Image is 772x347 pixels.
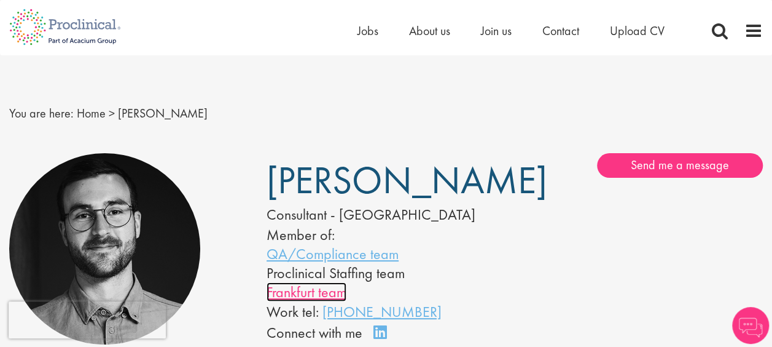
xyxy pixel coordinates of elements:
[481,23,512,39] a: Join us
[267,263,478,282] li: Proclinical Staffing team
[109,105,115,121] span: >
[267,282,346,301] a: Frankfurt team
[267,302,319,321] span: Work tel:
[267,204,478,225] div: Consultant - [GEOGRAPHIC_DATA]
[732,307,769,344] img: Chatbot
[542,23,579,39] a: Contact
[597,153,763,178] a: Send me a message
[610,23,665,39] a: Upload CV
[322,302,442,321] a: [PHONE_NUMBER]
[9,301,166,338] iframe: reCAPTCHA
[9,105,74,121] span: You are here:
[77,105,106,121] a: breadcrumb link
[267,225,335,244] label: Member of:
[118,105,208,121] span: [PERSON_NAME]
[357,23,378,39] a: Jobs
[9,153,200,345] img: Marius Busch
[267,244,399,263] a: QA/Compliance team
[267,156,547,205] span: [PERSON_NAME]
[409,23,450,39] a: About us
